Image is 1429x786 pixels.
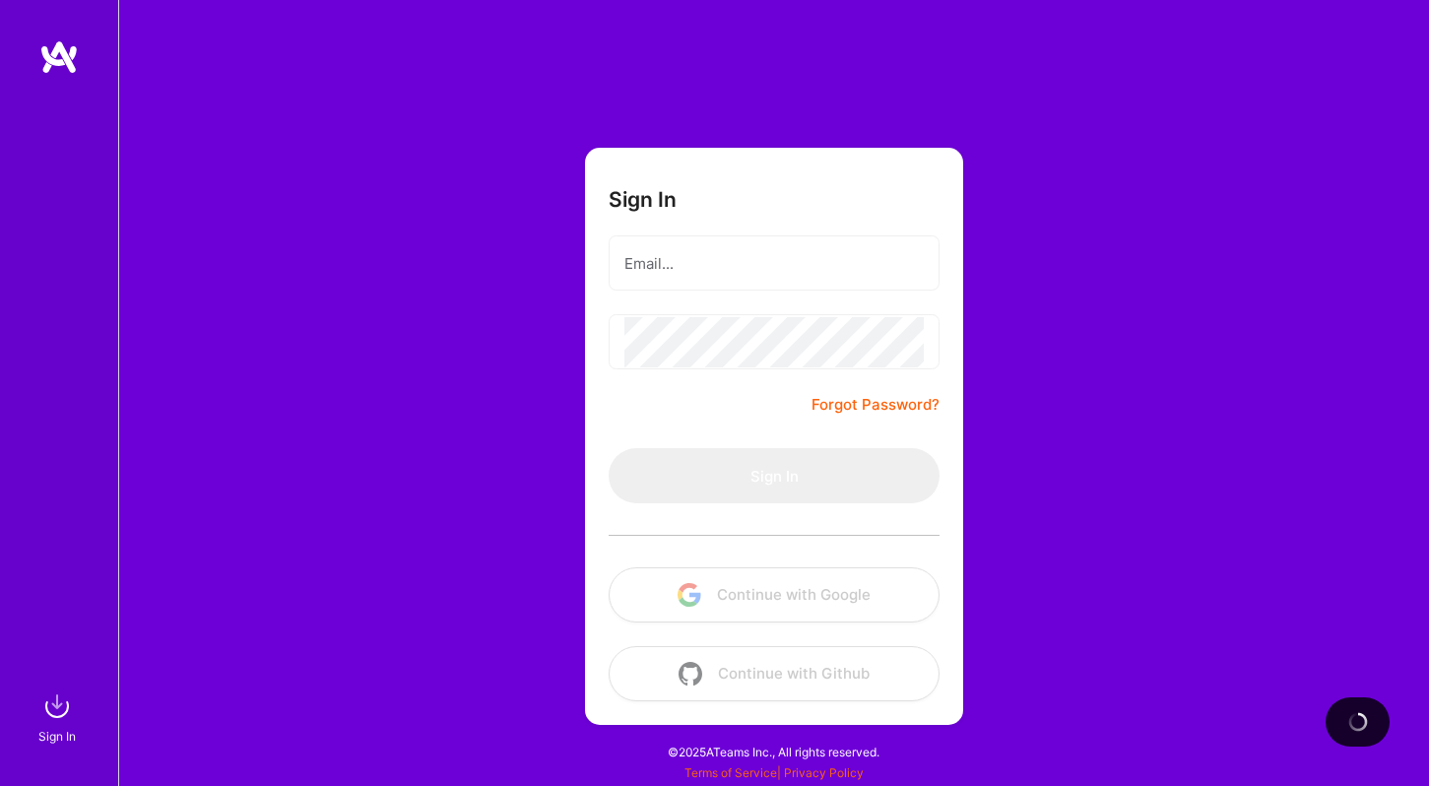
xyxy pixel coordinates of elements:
[1344,708,1371,735] img: loading
[679,662,702,686] img: icon
[684,765,864,780] span: |
[39,39,79,75] img: logo
[624,238,924,289] input: Email...
[684,765,777,780] a: Terms of Service
[41,687,77,747] a: sign inSign In
[609,187,677,212] h3: Sign In
[609,448,940,503] button: Sign In
[812,393,940,417] a: Forgot Password?
[38,726,76,747] div: Sign In
[784,765,864,780] a: Privacy Policy
[609,567,940,622] button: Continue with Google
[37,687,77,726] img: sign in
[118,727,1429,776] div: © 2025 ATeams Inc., All rights reserved.
[678,583,701,607] img: icon
[609,646,940,701] button: Continue with Github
